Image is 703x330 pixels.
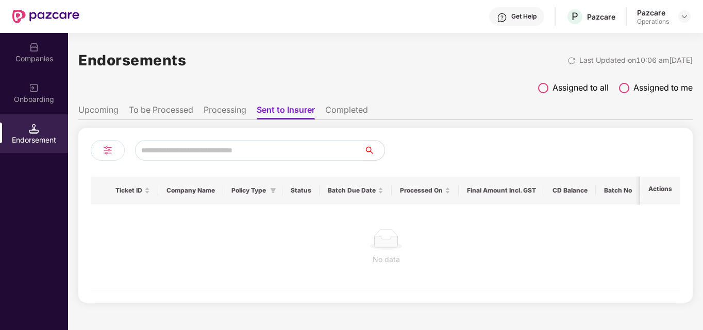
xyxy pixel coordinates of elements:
[363,146,384,154] span: search
[640,177,680,204] th: Actions
[400,186,443,195] span: Processed On
[78,105,119,119] li: Upcoming
[680,12,689,21] img: svg+xml;base64,PHN2ZyBpZD0iRHJvcGRvd24tMzJ4MzIiIHhtbG5zPSJodHRwOi8vd3d3LnczLm9yZy8yMDAwL3N2ZyIgd2...
[596,177,640,204] th: Batch No
[99,254,673,265] div: No data
[392,177,459,204] th: Processed On
[115,186,142,195] span: Ticket ID
[257,105,315,119] li: Sent to Insurer
[29,124,39,134] img: svg+xml;base64,PHN2ZyB3aWR0aD0iMTQuNSIgaGVpZ2h0PSIxNC41IiB2aWV3Qm94PSIwIDAgMTYgMTYiIGZpbGw9Im5vbm...
[587,12,615,22] div: Pazcare
[204,105,246,119] li: Processing
[325,105,368,119] li: Completed
[328,186,376,195] span: Batch Due Date
[637,18,669,26] div: Operations
[553,81,609,94] span: Assigned to all
[459,177,544,204] th: Final Amount Incl. GST
[567,57,576,65] img: svg+xml;base64,PHN2ZyBpZD0iUmVsb2FkLTMyeDMyIiB4bWxucz0iaHR0cDovL3d3dy53My5vcmcvMjAwMC9zdmciIHdpZH...
[29,42,39,53] img: svg+xml;base64,PHN2ZyBpZD0iQ29tcGFuaWVzIiB4bWxucz0iaHR0cDovL3d3dy53My5vcmcvMjAwMC9zdmciIHdpZHRoPS...
[544,177,596,204] th: CD Balance
[497,12,507,23] img: svg+xml;base64,PHN2ZyBpZD0iSGVscC0zMngzMiIgeG1sbnM9Imh0dHA6Ly93d3cudzMub3JnLzIwMDAvc3ZnIiB3aWR0aD...
[579,55,693,66] div: Last Updated on 10:06 am[DATE]
[320,177,392,204] th: Batch Due Date
[158,177,223,204] th: Company Name
[572,10,578,23] span: P
[511,12,537,21] div: Get Help
[363,140,385,161] button: search
[78,49,186,72] h1: Endorsements
[633,81,693,94] span: Assigned to me
[270,187,276,194] span: filter
[637,8,669,18] div: Pazcare
[282,177,320,204] th: Status
[29,83,39,93] img: svg+xml;base64,PHN2ZyB3aWR0aD0iMjAiIGhlaWdodD0iMjAiIHZpZXdCb3g9IjAgMCAyMCAyMCIgZmlsbD0ibm9uZSIgeG...
[102,144,114,157] img: svg+xml;base64,PHN2ZyB4bWxucz0iaHR0cDovL3d3dy53My5vcmcvMjAwMC9zdmciIHdpZHRoPSIyNCIgaGVpZ2h0PSIyNC...
[129,105,193,119] li: To be Processed
[12,10,79,23] img: New Pazcare Logo
[107,177,158,204] th: Ticket ID
[268,184,278,197] span: filter
[231,186,266,195] span: Policy Type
